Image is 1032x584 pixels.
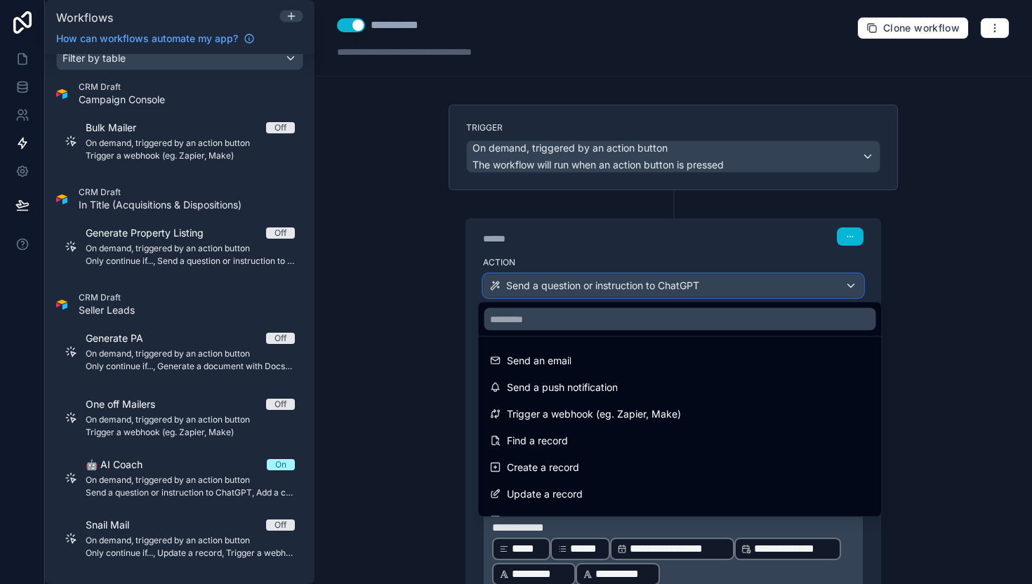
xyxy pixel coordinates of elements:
[507,406,681,423] span: Trigger a webhook (eg. Zapier, Make)
[507,486,583,503] span: Update a record
[507,352,571,369] span: Send an email
[507,459,579,476] span: Create a record
[507,512,578,529] span: Delete a record
[507,379,618,396] span: Send a push notification
[507,432,568,449] span: Find a record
